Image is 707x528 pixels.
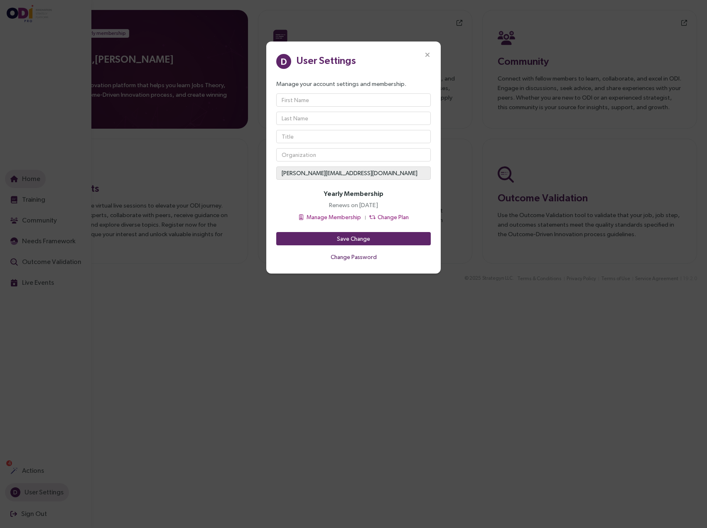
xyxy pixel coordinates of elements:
h4: Yearly Membership [324,190,383,198]
div: User Settings [296,53,356,68]
input: Title [276,130,431,143]
span: Save Change [337,234,370,243]
span: Change Plan [378,213,409,222]
button: Change Password [276,250,431,264]
p: Manage your account settings and membership. [276,79,431,88]
button: Manage Membership [298,212,361,222]
button: Change Plan [369,212,409,222]
button: Save Change [276,232,431,245]
input: Last Name [276,112,431,125]
input: Organization [276,148,431,161]
span: Manage Membership [307,213,361,222]
span: Change Password [331,252,377,262]
p: Renews on [DATE] [329,200,378,210]
span: D [280,54,287,69]
button: Close [414,42,441,68]
input: First Name [276,93,431,107]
